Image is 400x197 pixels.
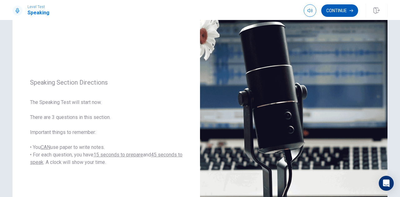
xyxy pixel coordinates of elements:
div: Open Intercom Messenger [379,176,394,191]
span: The Speaking Test will start now. There are 3 questions in this section. Important things to reme... [30,99,182,166]
button: Continue [321,4,358,17]
span: Level Test [27,5,49,9]
u: 15 seconds to prepare [93,152,143,158]
u: CAN [41,144,50,150]
span: Speaking Section Directions [30,79,182,86]
h1: Speaking [27,9,49,17]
